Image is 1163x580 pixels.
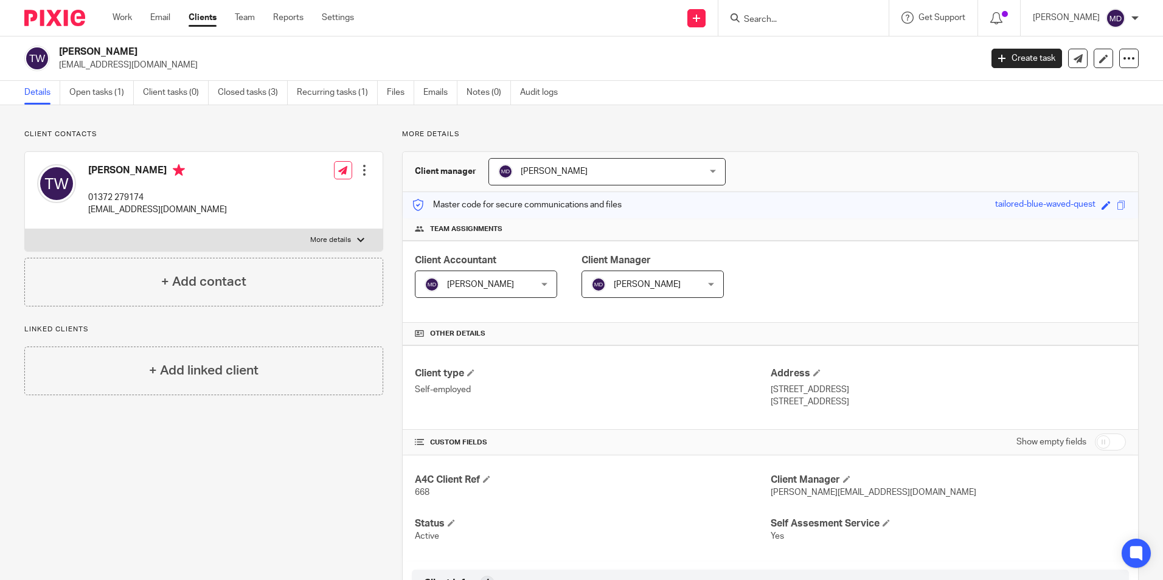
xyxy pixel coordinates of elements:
[995,198,1095,212] div: tailored-blue-waved-quest
[24,325,383,334] p: Linked clients
[24,46,50,71] img: svg%3E
[467,81,511,105] a: Notes (0)
[415,532,439,540] span: Active
[591,277,606,292] img: svg%3E
[412,199,622,211] p: Master code for secure communications and files
[1106,9,1125,28] img: svg%3E
[771,396,1126,408] p: [STREET_ADDRESS]
[415,384,770,396] p: Self-employed
[273,12,304,24] a: Reports
[69,81,134,105] a: Open tasks (1)
[297,81,378,105] a: Recurring tasks (1)
[150,12,170,24] a: Email
[771,517,1126,530] h4: Self Assesment Service
[581,255,651,265] span: Client Manager
[88,204,227,216] p: [EMAIL_ADDRESS][DOMAIN_NAME]
[37,164,76,203] img: svg%3E
[1016,436,1086,448] label: Show empty fields
[143,81,209,105] a: Client tasks (0)
[59,46,790,58] h2: [PERSON_NAME]
[387,81,414,105] a: Files
[415,517,770,530] h4: Status
[415,488,429,497] span: 668
[425,277,439,292] img: svg%3E
[771,384,1126,396] p: [STREET_ADDRESS]
[113,12,132,24] a: Work
[430,329,485,339] span: Other details
[415,165,476,178] h3: Client manager
[310,235,351,245] p: More details
[189,12,217,24] a: Clients
[771,367,1126,380] h4: Address
[498,164,513,179] img: svg%3E
[402,129,1139,139] p: More details
[918,13,965,22] span: Get Support
[447,280,514,289] span: [PERSON_NAME]
[218,81,288,105] a: Closed tasks (3)
[173,164,185,176] i: Primary
[161,272,246,291] h4: + Add contact
[88,164,227,179] h4: [PERSON_NAME]
[743,15,852,26] input: Search
[415,438,770,447] h4: CUSTOM FIELDS
[24,129,383,139] p: Client contacts
[24,81,60,105] a: Details
[88,192,227,204] p: 01372 279174
[614,280,681,289] span: [PERSON_NAME]
[423,81,457,105] a: Emails
[415,367,770,380] h4: Client type
[520,81,567,105] a: Audit logs
[521,167,588,176] span: [PERSON_NAME]
[771,532,784,540] span: Yes
[235,12,255,24] a: Team
[149,361,259,380] h4: + Add linked client
[1033,12,1100,24] p: [PERSON_NAME]
[771,474,1126,486] h4: Client Manager
[415,474,770,486] h4: A4C Client Ref
[24,10,85,26] img: Pixie
[991,49,1062,68] a: Create task
[322,12,354,24] a: Settings
[430,224,502,234] span: Team assignments
[415,255,496,265] span: Client Accountant
[59,59,973,71] p: [EMAIL_ADDRESS][DOMAIN_NAME]
[771,488,976,497] span: [PERSON_NAME][EMAIL_ADDRESS][DOMAIN_NAME]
